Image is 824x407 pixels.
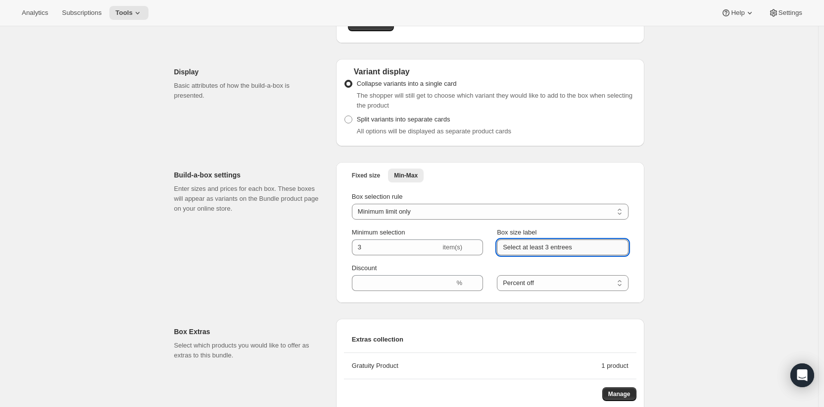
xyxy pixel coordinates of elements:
[457,279,463,287] span: %
[352,229,405,236] span: Minimum selection
[608,390,630,398] span: Manage
[56,6,107,20] button: Subscriptions
[352,361,601,371] div: Gratuity Product
[731,9,744,17] span: Help
[715,6,760,20] button: Help
[174,327,320,337] h2: Box Extras
[62,9,101,17] span: Subscriptions
[22,9,48,17] span: Analytics
[497,229,536,236] span: Box size label
[601,361,628,371] div: 1 product
[442,243,462,251] span: item(s)
[357,80,457,87] span: Collapse variants into a single card
[16,6,54,20] button: Analytics
[344,67,636,77] div: Variant display
[174,341,320,360] p: Select which products you would like to offer as extras to this bundle.
[357,127,511,135] span: All options will be displayed as separate product cards
[174,81,320,101] p: Basic attributes of how the build-a-box is presented.
[174,170,320,180] h2: Build-a-box settings
[352,172,380,179] span: Fixed size
[352,335,403,345] span: Extras collection
[174,184,320,214] p: Enter sizes and prices for each box. These boxes will appear as variants on the Bundle product pa...
[352,193,403,200] span: Box selection rule
[357,92,632,109] span: The shopper will still get to choose which variant they would like to add to the box when selecti...
[394,172,418,179] span: Min-Max
[602,387,636,401] button: Manage
[352,264,377,272] span: Discount
[109,6,148,20] button: Tools
[115,9,133,17] span: Tools
[790,363,814,387] div: Open Intercom Messenger
[174,67,320,77] h2: Display
[778,9,802,17] span: Settings
[357,116,450,123] span: Split variants into separate cards
[763,6,808,20] button: Settings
